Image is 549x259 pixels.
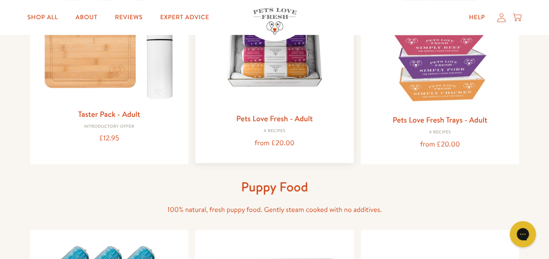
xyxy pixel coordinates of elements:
div: Introductory Offer [37,124,182,129]
div: from £20.00 [368,139,512,150]
a: Reviews [108,9,149,26]
a: About [69,9,104,26]
div: 4 Recipes [368,130,512,135]
a: Help [462,9,492,26]
a: Shop All [21,9,65,26]
span: 100% natural, fresh puppy food. Gently steam cooked with no additives. [167,205,382,215]
iframe: Gorgias live chat messenger [505,218,540,250]
a: Expert Advice [153,9,216,26]
h1: Puppy Food [135,178,414,195]
img: Pets Love Fresh [253,8,297,34]
a: Taster Pack - Adult [78,109,140,119]
div: £12.95 [37,133,182,144]
a: Pets Love Fresh Trays - Adult [393,114,487,125]
a: Pets Love Fresh - Adult [236,113,313,124]
div: from £20.00 [202,137,347,149]
div: 4 Recipes [202,129,347,134]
